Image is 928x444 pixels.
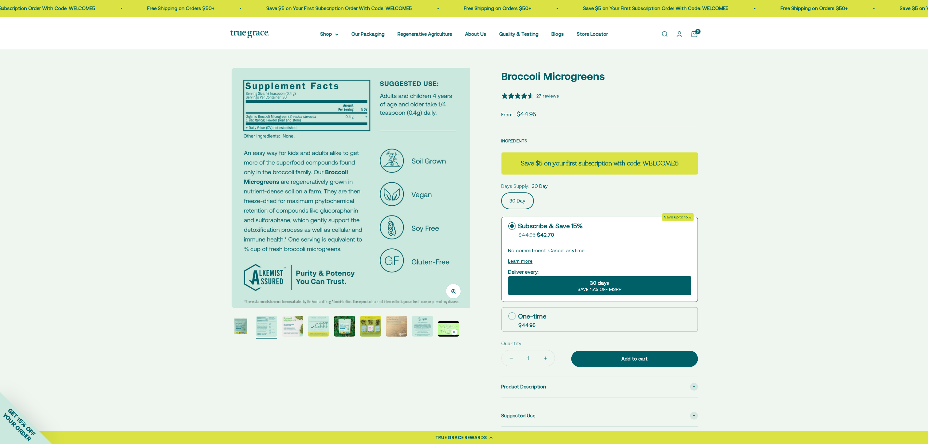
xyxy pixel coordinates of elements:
img: Microgreens are edible seedlings of vegetables & herbs. While used primarily in the restaurant in... [308,316,329,337]
p: Save $5 on Your First Subscription Order With Code: WELCOME5 [679,5,824,12]
img: We work with Alkemist Labs, an independent, accredited botanical testing lab, to test the purity,... [412,316,433,337]
div: TRUE GRACE REWARDS [436,434,487,441]
div: 27 reviews [537,92,559,99]
strong: Save $5 on your first subscription with code: WELCOME5 [521,159,679,168]
p: Broccoli Microgreens [502,68,698,85]
summary: Product Description [502,376,698,397]
button: Go to item 9 [438,321,459,339]
span: From [502,111,513,119]
button: Go to item 7 [386,316,407,339]
img: Regenerative Organic Certified (ROC) agriculture produces more nutritious and abundant food while... [386,316,407,337]
p: Save $5 on Your First Subscription Order With Code: WELCOME5 [45,5,191,12]
img: Broccoli Microgreens have been shown in studies to gently support the detoxification process — ak... [334,316,355,337]
button: Increase quantity [536,350,555,366]
img: Daily Superfood for Cellular and Immune Health* - Regenerative Organic Certified® (ROC®) - Grown ... [282,316,303,337]
sale-price: $44.95 [517,109,537,119]
img: Broccoli Microgreens have been shown in studies to gently support the detoxification process — ak... [230,316,251,337]
span: GET 15% OFF [6,407,37,437]
img: Our microgreens are grown in American soul and freeze-dried in small batches to capture the most ... [360,316,381,337]
button: Go to item 8 [412,316,433,339]
span: YOUR ORDER [1,411,32,443]
button: Go to item 3 [282,316,303,339]
a: Free Shipping on Orders $50+ [559,6,627,11]
a: Blogs [552,31,564,37]
p: Save $5 on Your First Subscription Order With Code: WELCOME5 [362,5,507,12]
button: Add to cart [571,351,698,367]
summary: Suggested Use [502,405,698,426]
button: Decrease quantity [502,350,521,366]
button: Go to item 6 [360,316,381,339]
button: 4.81 stars, 27 ratings [502,92,559,99]
span: Product Description [502,383,546,391]
a: Store Locator [577,31,608,37]
a: About Us [465,31,486,37]
button: INGREDIENTS [502,137,528,145]
a: Regenerative Agriculture [398,31,452,37]
button: Go to item 1 [230,316,251,339]
button: Go to item 4 [308,316,329,339]
span: INGREDIENTS [502,138,528,143]
div: Add to cart [584,355,685,363]
cart-count: 3 [695,29,701,34]
summary: Shop [320,30,338,38]
a: Our Packaging [351,31,385,37]
span: 30 Day [532,182,548,190]
legend: Days Supply: [502,182,529,190]
a: Quality & Testing [499,31,539,37]
label: Quantity: [502,340,523,347]
img: An easy way for kids and adults alike to get more of the superfood compounds found only in the br... [256,316,277,337]
a: Free Shipping on Orders $50+ [243,6,310,11]
button: Go to item 2 [256,316,277,339]
img: An easy way for kids and adults alike to get more of the superfood compounds found only in the br... [232,68,472,308]
button: Go to item 5 [334,316,355,339]
span: Suggested Use [502,412,536,420]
